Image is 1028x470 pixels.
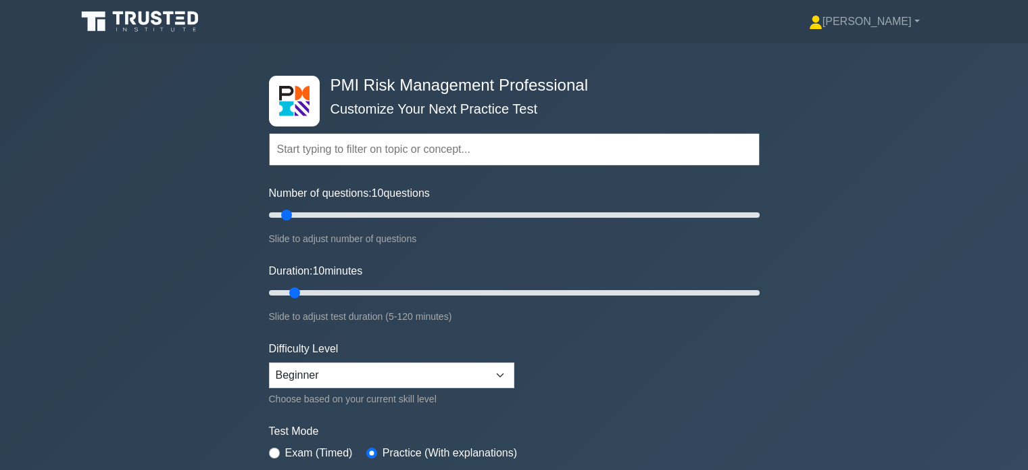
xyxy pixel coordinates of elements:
div: Slide to adjust number of questions [269,231,760,247]
label: Number of questions: questions [269,185,430,202]
span: 10 [312,265,324,277]
div: Choose based on your current skill level [269,391,514,407]
h4: PMI Risk Management Professional [325,76,693,95]
label: Exam (Timed) [285,445,353,461]
div: Slide to adjust test duration (5-120 minutes) [269,308,760,325]
label: Difficulty Level [269,341,339,357]
input: Start typing to filter on topic or concept... [269,133,760,166]
label: Practice (With explanations) [383,445,517,461]
label: Duration: minutes [269,263,363,279]
a: [PERSON_NAME] [777,8,952,35]
span: 10 [372,187,384,199]
label: Test Mode [269,423,760,440]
